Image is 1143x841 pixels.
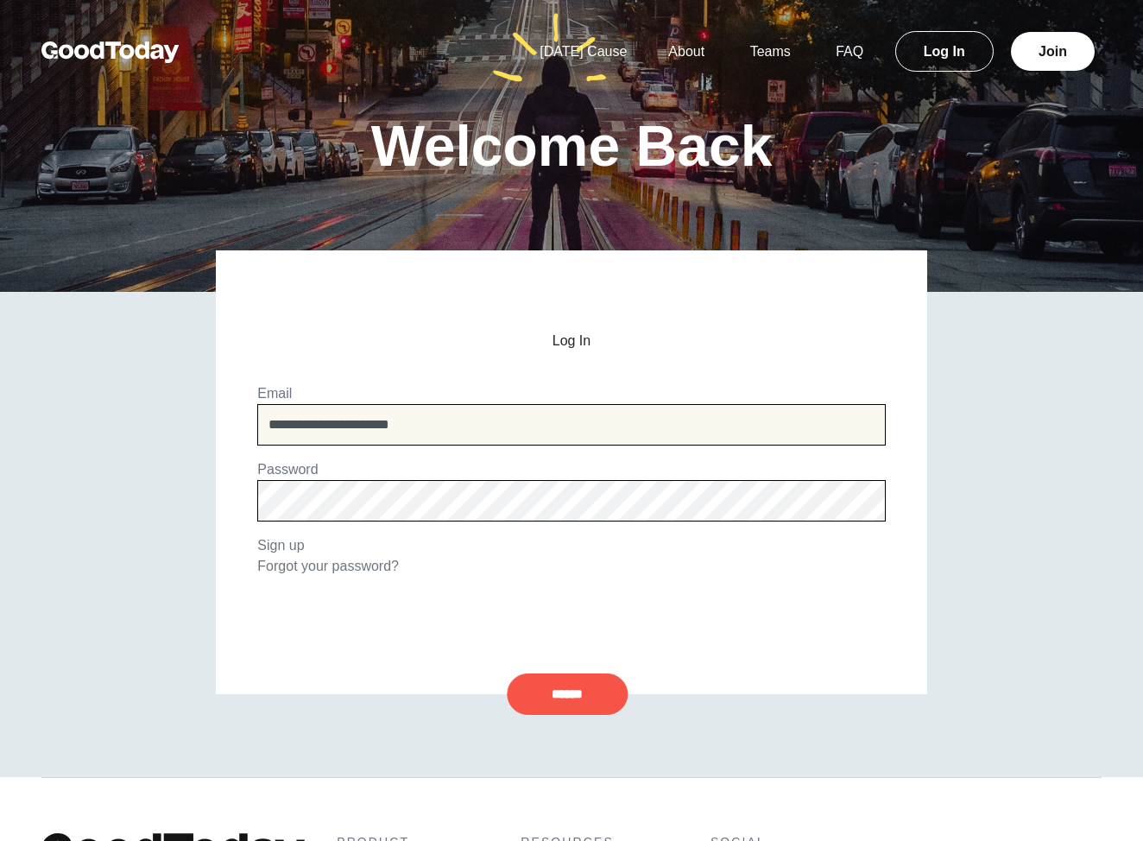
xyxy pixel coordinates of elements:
[729,44,811,59] a: Teams
[895,31,994,72] a: Log In
[257,559,399,573] a: Forgot your password?
[257,386,292,401] label: Email
[647,44,725,59] a: About
[1011,32,1095,71] a: Join
[519,44,647,59] a: [DATE] Cause
[371,117,773,174] h1: Welcome Back
[41,41,180,63] img: GoodToday
[815,44,884,59] a: FAQ
[257,333,885,349] h2: Log In
[257,462,318,477] label: Password
[257,538,304,553] a: Sign up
